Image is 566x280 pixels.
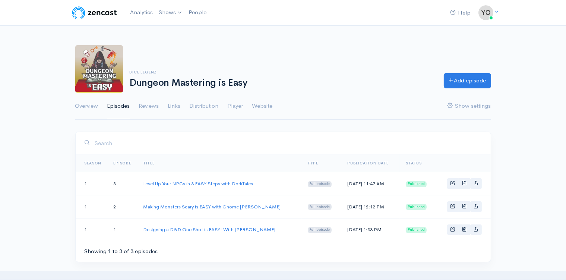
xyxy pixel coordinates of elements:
h6: Dice Legenz [130,70,435,74]
td: 1 [107,218,137,241]
td: 1 [76,172,108,195]
span: Published [406,181,427,187]
td: [DATE] 12:12 PM [341,195,400,218]
span: Status [406,161,422,166]
a: Analytics [127,4,156,21]
a: Type [308,161,318,166]
span: Published [406,204,427,210]
a: Links [168,93,181,120]
img: ZenCast Logo [71,5,118,20]
td: 3 [107,172,137,195]
a: Episode [113,161,131,166]
td: 1 [76,195,108,218]
div: Basic example [447,224,482,235]
span: Full episode [308,204,332,210]
a: Add episode [444,73,491,88]
a: Designing a D&D One Shot is EASY! With [PERSON_NAME] [143,226,275,233]
td: [DATE] 11:47 AM [341,172,400,195]
a: Title [143,161,155,166]
a: Publication date [347,161,389,166]
h1: Dungeon Mastering is Easy [130,78,435,88]
a: Help [448,5,474,21]
a: Distribution [190,93,219,120]
a: Episodes [107,93,130,120]
td: 2 [107,195,137,218]
div: Basic example [447,201,482,212]
a: Making Monsters Scary is EASY with Gnome [PERSON_NAME] [143,204,281,210]
a: Website [252,93,273,120]
a: People [186,4,209,21]
span: Full episode [308,181,332,187]
img: ... [478,5,493,20]
td: [DATE] 1:33 PM [341,218,400,241]
div: Basic example [447,178,482,189]
span: Full episode [308,227,332,233]
td: 1 [76,218,108,241]
input: Search [95,135,482,151]
a: Show settings [448,93,491,120]
a: Level Up Your NPCs in 3 EASY Steps with DorkTales [143,180,253,187]
span: Published [406,227,427,233]
a: Player [228,93,243,120]
a: Overview [75,93,98,120]
div: Showing 1 to 3 of 3 episodes [85,247,158,256]
a: Shows [156,4,186,21]
a: Season [85,161,102,166]
a: Reviews [139,93,159,120]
